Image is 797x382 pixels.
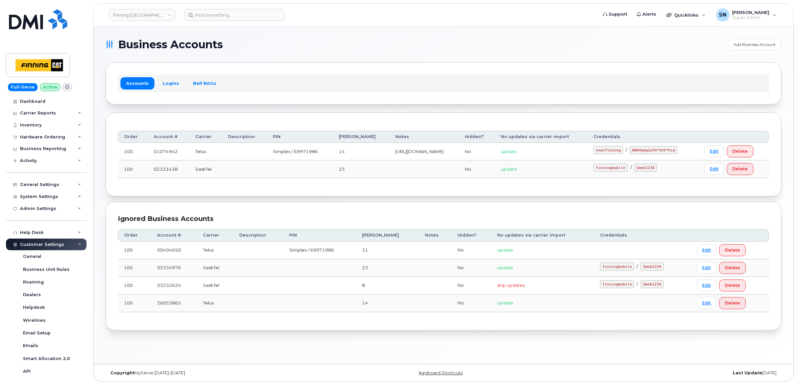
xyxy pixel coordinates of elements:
span: update [497,300,513,305]
button: Delete [719,244,746,256]
a: Accounts [120,77,154,89]
td: SaskTel [197,259,233,277]
button: Delete [719,262,746,274]
th: Notes [389,131,459,143]
a: Logins [157,77,185,89]
span: Delete [732,166,748,172]
td: 100 [118,294,151,312]
td: 02333438 [148,160,189,178]
a: Edit [704,163,724,175]
td: 03232624 [151,277,197,294]
td: SaskTel [189,160,222,178]
span: update [501,166,517,172]
td: Simplex / 69971986 [283,242,356,259]
a: Edit [697,262,716,274]
th: Description [222,131,267,143]
a: Keyboard Shortcuts [419,370,463,375]
code: Smob1234 [641,280,663,288]
td: No [452,277,491,294]
td: No [452,259,491,277]
span: Delete [732,148,748,154]
td: 100 [118,143,148,160]
td: 26053865 [151,294,197,312]
td: SaskTel [197,277,233,294]
th: Order [118,229,151,241]
span: / [637,281,638,286]
div: Ignored Business Accounts [118,214,769,224]
th: Credentials [594,229,691,241]
td: 00494650 [151,242,197,259]
td: Simplex / 69971986 [267,143,333,160]
th: PIN [283,229,356,241]
td: No [459,160,495,178]
a: Edit [697,280,716,291]
th: Description [233,229,283,241]
span: skip updates [497,283,525,288]
span: Delete [725,282,740,288]
span: / [630,165,632,170]
span: Business Accounts [118,40,223,50]
span: Delete [725,247,740,253]
td: No [459,143,495,160]
th: Notes [419,229,452,241]
button: Delete [727,163,753,175]
a: Edit [697,244,716,256]
th: No updates via carrier import [491,229,594,241]
a: Edit [704,145,724,157]
span: update [497,265,513,270]
th: Carrier [189,131,222,143]
td: Telus [189,143,222,160]
span: / [637,264,638,269]
strong: Copyright [110,370,134,375]
td: No [452,294,491,312]
code: finningmobile [600,263,634,271]
td: 01074942 [148,143,189,160]
code: Smob1234 [634,164,657,172]
span: update [497,247,513,253]
span: / [626,147,627,152]
span: Delete [725,300,740,306]
td: No [452,242,491,259]
span: Delete [725,265,740,271]
td: [URL][DOMAIN_NAME] [389,143,459,160]
code: finningmobile [600,280,634,288]
td: 100 [118,242,151,259]
button: Delete [727,145,753,157]
td: 8 [356,277,419,294]
th: [PERSON_NAME] [356,229,419,241]
code: Smob1234 [641,263,663,271]
div: [DATE] [556,370,781,376]
td: 100 [118,277,151,294]
th: Carrier [197,229,233,241]
code: AWQ4qmg2wfm*khk*hca [630,146,677,154]
td: 23 [356,259,419,277]
span: update [501,149,517,154]
a: Edit [697,297,716,309]
th: Account # [148,131,189,143]
td: 14 [356,294,419,312]
th: No updates via carrier import [495,131,588,143]
th: Hidden? [459,131,495,143]
strong: Last Update [733,370,762,375]
th: Order [118,131,148,143]
td: Telus [197,242,233,259]
td: 14 [333,143,389,160]
code: finningmobile [593,164,627,172]
th: Hidden? [452,229,491,241]
td: Telus [197,294,233,312]
th: Account # [151,229,197,241]
td: 02334976 [151,259,197,277]
td: 100 [118,160,148,178]
div: MyServe [DATE]–[DATE] [105,370,331,376]
td: 31 [356,242,419,259]
code: seanfinning [593,146,623,154]
button: Delete [719,297,746,309]
td: 100 [118,259,151,277]
th: PIN [267,131,333,143]
th: [PERSON_NAME] [333,131,389,143]
a: Bell NAGs [187,77,222,89]
td: 23 [333,160,389,178]
button: Delete [719,280,746,291]
th: Credentials [587,131,698,143]
a: Add Business Account [728,39,781,50]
